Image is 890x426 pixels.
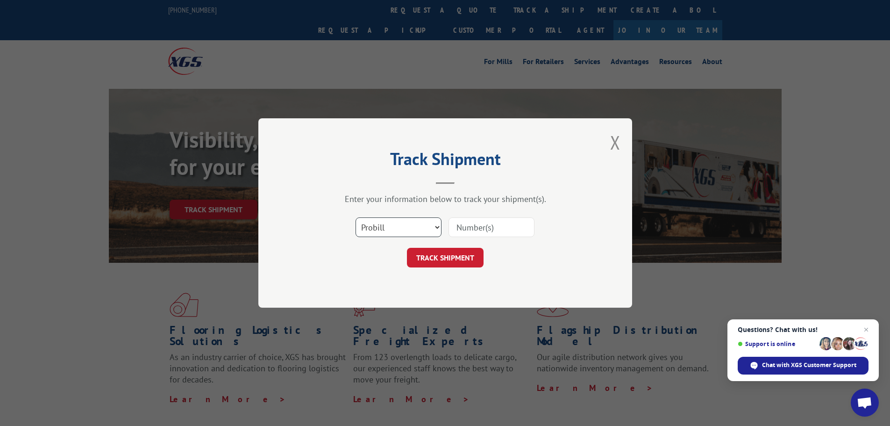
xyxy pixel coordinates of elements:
[610,130,620,155] button: Close modal
[738,326,869,333] span: Questions? Chat with us!
[449,217,534,237] input: Number(s)
[851,389,879,417] a: Open chat
[738,340,816,347] span: Support is online
[305,152,585,170] h2: Track Shipment
[762,361,856,369] span: Chat with XGS Customer Support
[305,194,585,204] div: Enter your information below to track your shipment(s).
[407,248,484,267] button: TRACK SHIPMENT
[738,357,869,375] span: Chat with XGS Customer Support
